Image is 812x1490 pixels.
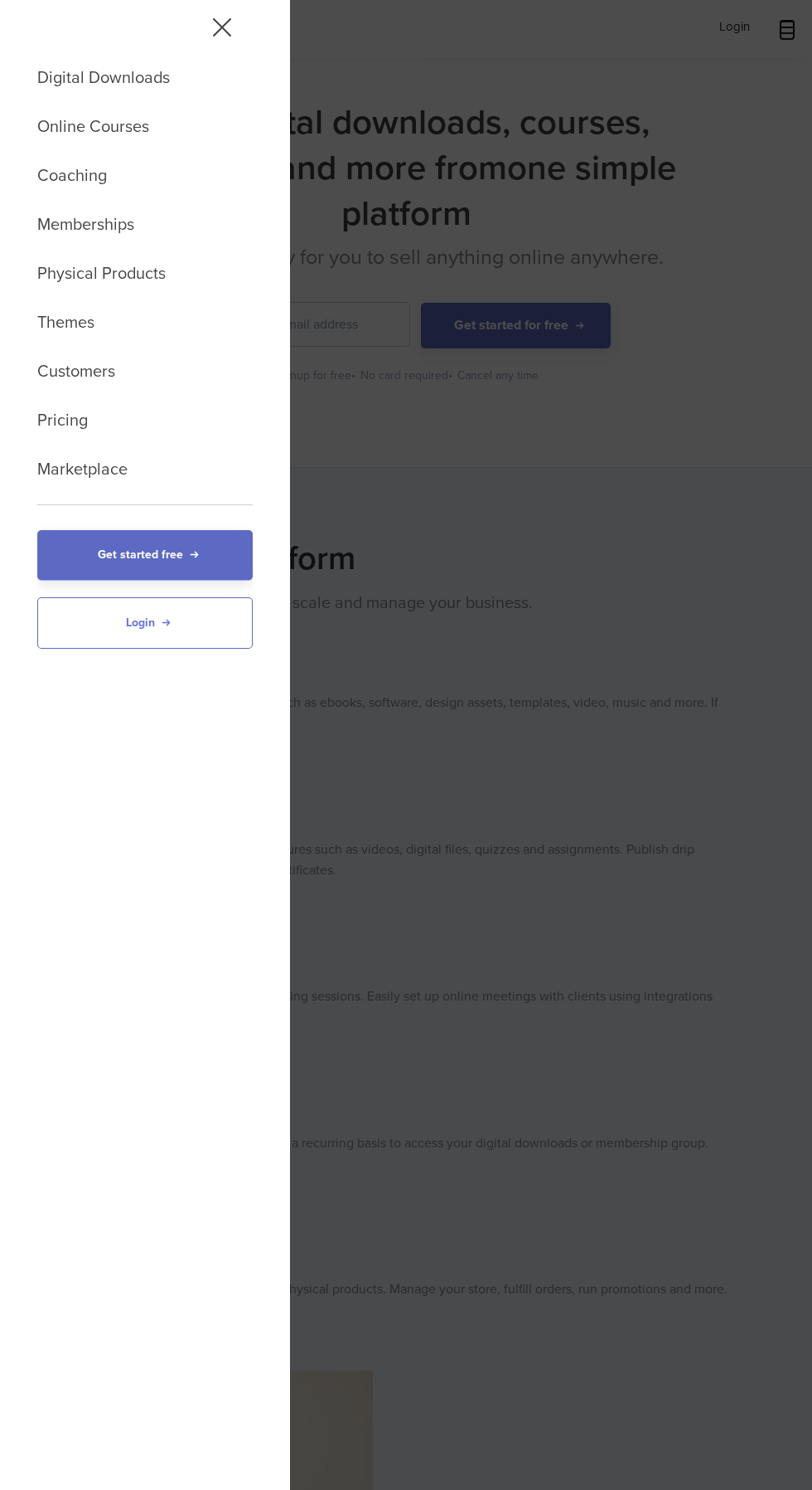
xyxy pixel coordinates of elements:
a: Memberships [37,211,253,240]
a: Get started free [37,530,253,581]
a: Physical Products [37,260,253,289]
a: Online Courses [37,113,253,142]
a: Themes [37,309,253,338]
a: Digital Downloads [37,64,253,93]
a: Customers [37,358,253,387]
a: Coaching [37,162,253,191]
a: Pricing [37,407,253,436]
a: Login [37,597,253,649]
a: Marketplace [37,455,253,484]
